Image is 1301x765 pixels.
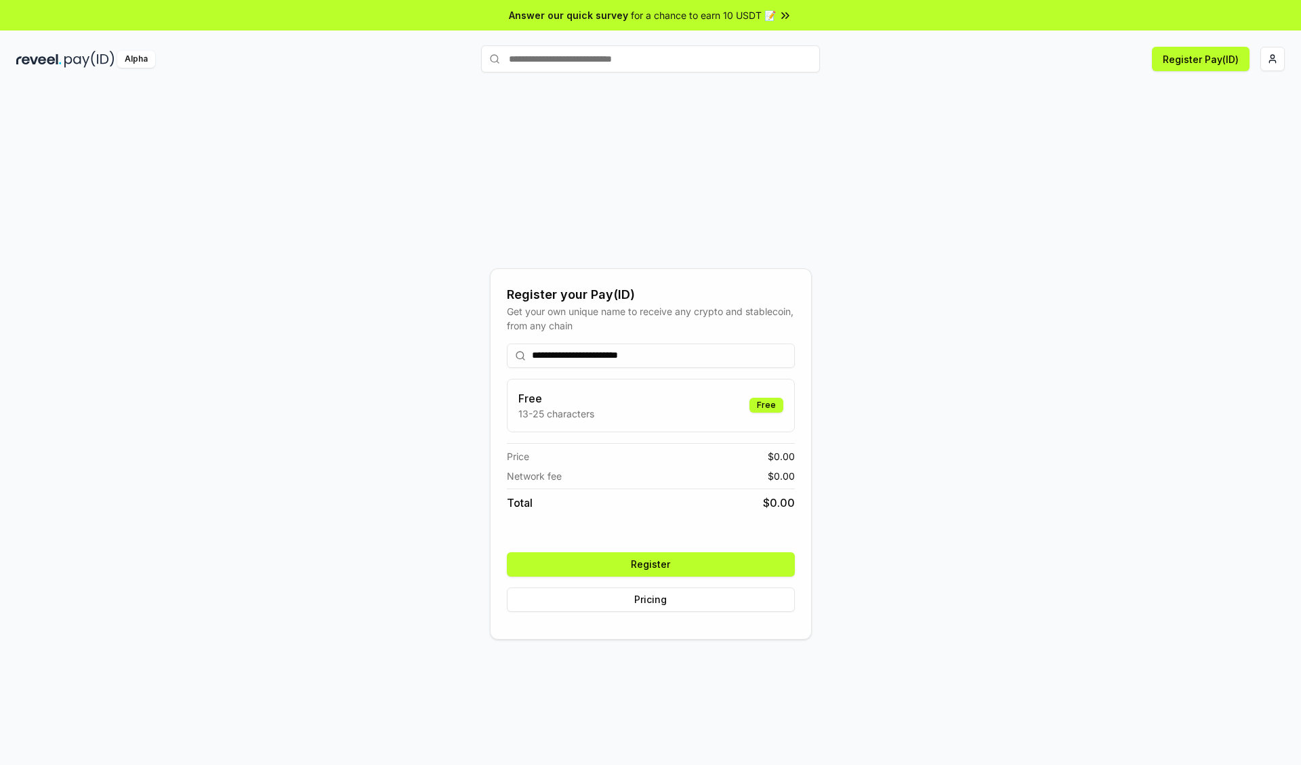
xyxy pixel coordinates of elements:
[518,390,594,407] h3: Free
[763,495,795,511] span: $ 0.00
[507,469,562,483] span: Network fee
[518,407,594,421] p: 13-25 characters
[507,495,533,511] span: Total
[64,51,115,68] img: pay_id
[631,8,776,22] span: for a chance to earn 10 USDT 📝
[507,587,795,612] button: Pricing
[768,449,795,463] span: $ 0.00
[507,552,795,577] button: Register
[768,469,795,483] span: $ 0.00
[16,51,62,68] img: reveel_dark
[507,449,529,463] span: Price
[749,398,783,413] div: Free
[507,285,795,304] div: Register your Pay(ID)
[117,51,155,68] div: Alpha
[509,8,628,22] span: Answer our quick survey
[1152,47,1250,71] button: Register Pay(ID)
[507,304,795,333] div: Get your own unique name to receive any crypto and stablecoin, from any chain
